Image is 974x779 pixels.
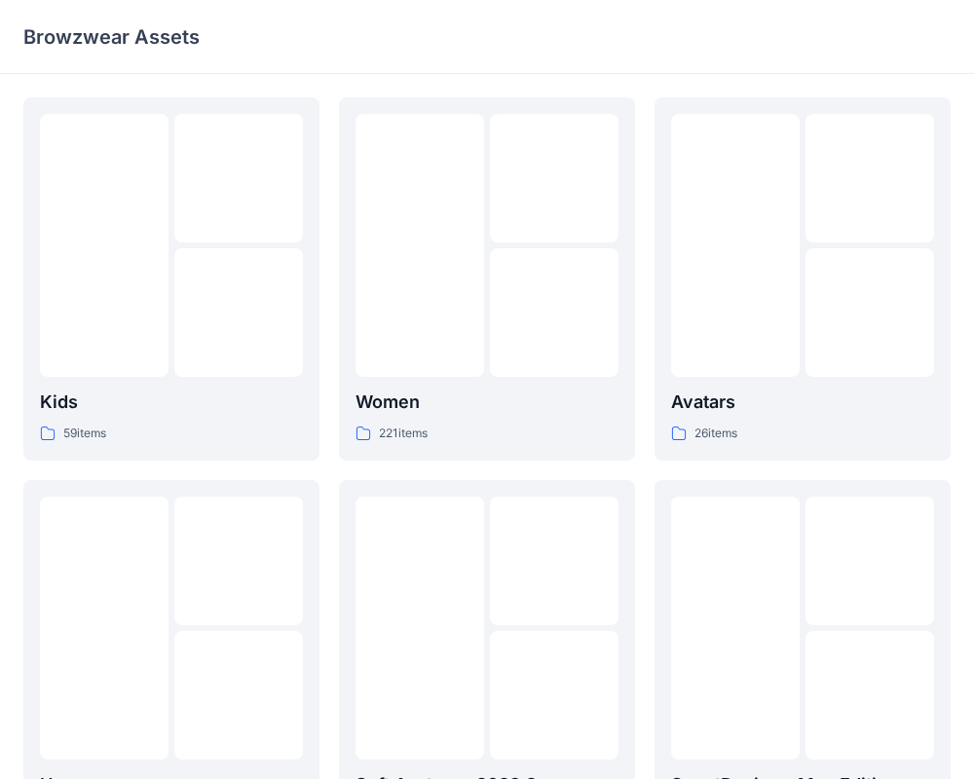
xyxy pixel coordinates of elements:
p: Browzwear Assets [23,23,200,51]
p: 221 items [379,424,428,444]
p: 59 items [63,424,106,444]
a: Avatars26items [655,97,951,461]
p: Kids [40,389,303,416]
p: 26 items [694,424,737,444]
p: Women [356,389,618,416]
a: Women221items [339,97,635,461]
p: Avatars [671,389,934,416]
a: Kids59items [23,97,319,461]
